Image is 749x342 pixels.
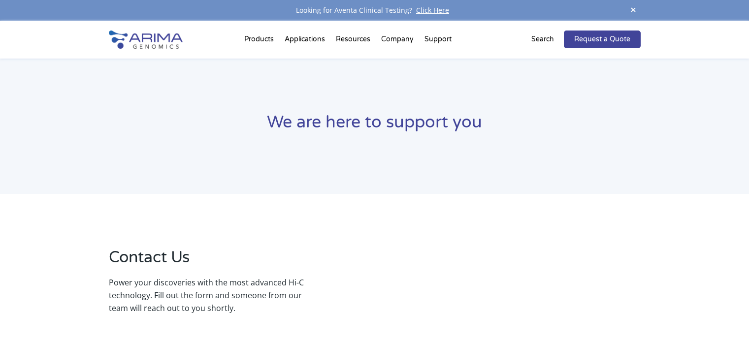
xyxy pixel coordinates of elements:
[531,33,554,46] p: Search
[109,4,641,17] div: Looking for Aventa Clinical Testing?
[109,31,183,49] img: Arima-Genomics-logo
[109,111,641,141] h1: We are here to support you
[109,247,304,276] h2: Contact Us
[109,276,304,314] p: Power your discoveries with the most advanced Hi-C technology. Fill out the form and someone from...
[412,5,453,15] a: Click Here
[564,31,641,48] a: Request a Quote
